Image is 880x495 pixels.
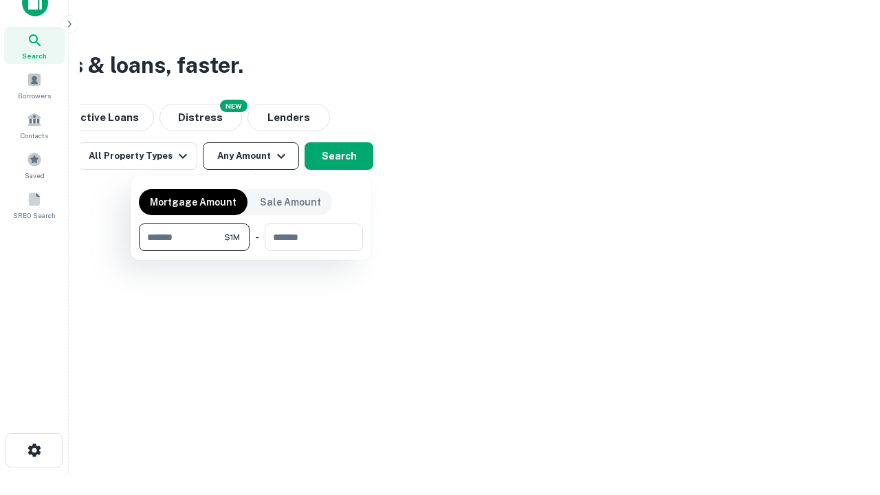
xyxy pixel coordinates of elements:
p: Mortgage Amount [150,195,236,210]
iframe: Chat Widget [811,385,880,451]
span: $1M [224,231,240,243]
div: - [255,223,259,251]
p: Sale Amount [260,195,321,210]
